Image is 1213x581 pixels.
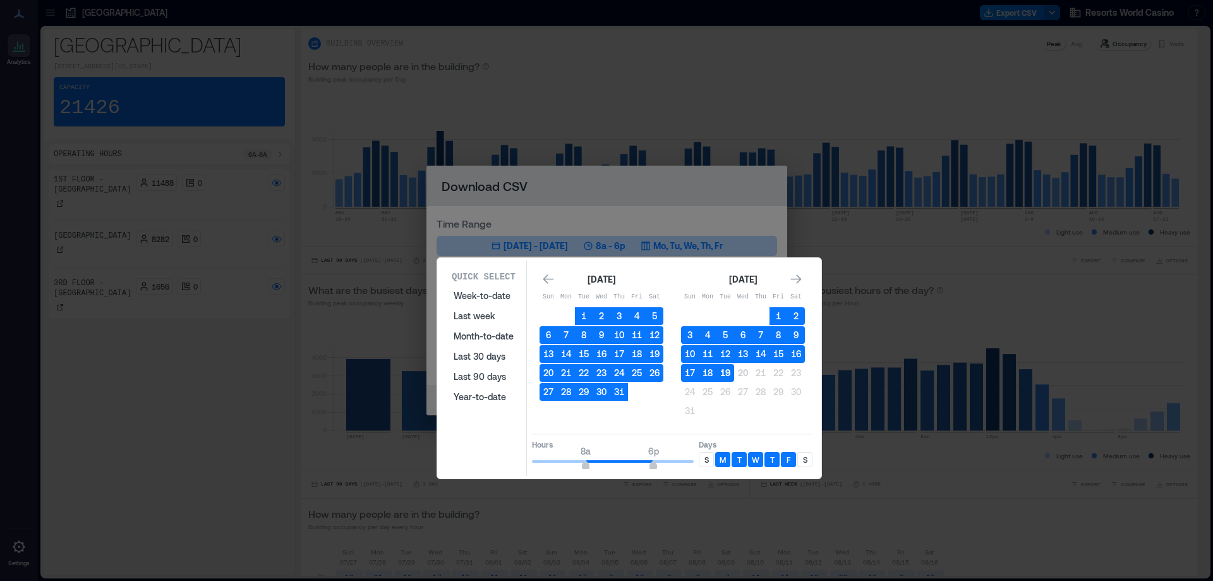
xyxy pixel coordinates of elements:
span: 8a [581,446,591,456]
button: 21 [557,364,575,382]
button: 16 [787,345,805,363]
p: Hours [532,439,694,450]
button: 12 [646,326,663,344]
button: 17 [610,345,628,363]
button: 28 [557,383,575,401]
button: 7 [557,326,575,344]
button: 15 [769,345,787,363]
p: Mon [557,292,575,302]
button: 25 [699,383,716,401]
p: S [803,455,807,465]
button: 20 [540,364,557,382]
p: Sat [787,292,805,302]
p: T [770,455,775,465]
p: Thu [610,292,628,302]
p: T [737,455,742,465]
button: 24 [610,364,628,382]
button: 30 [593,383,610,401]
button: 8 [575,326,593,344]
p: F [787,455,790,465]
div: [DATE] [725,272,761,287]
button: 21 [752,364,769,382]
button: 5 [646,307,663,325]
button: 18 [628,345,646,363]
button: 18 [699,364,716,382]
button: 19 [646,345,663,363]
button: 8 [769,326,787,344]
th: Thursday [610,288,628,306]
button: 31 [681,402,699,420]
button: 4 [628,307,646,325]
p: Fri [628,292,646,302]
button: 5 [716,326,734,344]
th: Tuesday [716,288,734,306]
button: 9 [787,326,805,344]
button: Go to next month [787,271,805,288]
th: Monday [557,288,575,306]
button: 29 [575,383,593,401]
th: Wednesday [734,288,752,306]
button: 15 [575,345,593,363]
div: [DATE] [584,272,619,287]
button: 25 [628,364,646,382]
button: 4 [699,326,716,344]
button: Last week [446,306,521,326]
th: Sunday [540,288,557,306]
span: 6p [648,446,659,456]
button: 13 [734,345,752,363]
button: 22 [575,364,593,382]
button: 12 [716,345,734,363]
button: 3 [681,326,699,344]
button: 6 [540,326,557,344]
button: 26 [646,364,663,382]
button: 26 [716,383,734,401]
button: Year-to-date [446,387,521,407]
button: Week-to-date [446,286,521,306]
th: Friday [769,288,787,306]
button: 24 [681,383,699,401]
button: 11 [699,345,716,363]
button: 1 [769,307,787,325]
button: 27 [734,383,752,401]
button: 14 [557,345,575,363]
th: Saturday [787,288,805,306]
button: 22 [769,364,787,382]
button: 10 [681,345,699,363]
p: Sun [540,292,557,302]
th: Thursday [752,288,769,306]
th: Sunday [681,288,699,306]
p: Mon [699,292,716,302]
button: 2 [593,307,610,325]
button: 10 [610,326,628,344]
p: Thu [752,292,769,302]
button: 27 [540,383,557,401]
p: Tue [716,292,734,302]
button: 1 [575,307,593,325]
p: Fri [769,292,787,302]
p: S [704,455,709,465]
th: Saturday [646,288,663,306]
button: 11 [628,326,646,344]
th: Tuesday [575,288,593,306]
button: 28 [752,383,769,401]
button: Last 90 days [446,367,521,387]
p: Sat [646,292,663,302]
button: 2 [787,307,805,325]
p: W [752,455,759,465]
p: Wed [734,292,752,302]
button: Month-to-date [446,326,521,346]
p: M [720,455,726,465]
th: Wednesday [593,288,610,306]
button: 29 [769,383,787,401]
button: 20 [734,364,752,382]
button: 23 [787,364,805,382]
button: 23 [593,364,610,382]
button: 3 [610,307,628,325]
th: Monday [699,288,716,306]
p: Wed [593,292,610,302]
button: 31 [610,383,628,401]
p: Days [699,439,812,450]
button: 16 [593,345,610,363]
button: Go to previous month [540,271,557,288]
button: 7 [752,326,769,344]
